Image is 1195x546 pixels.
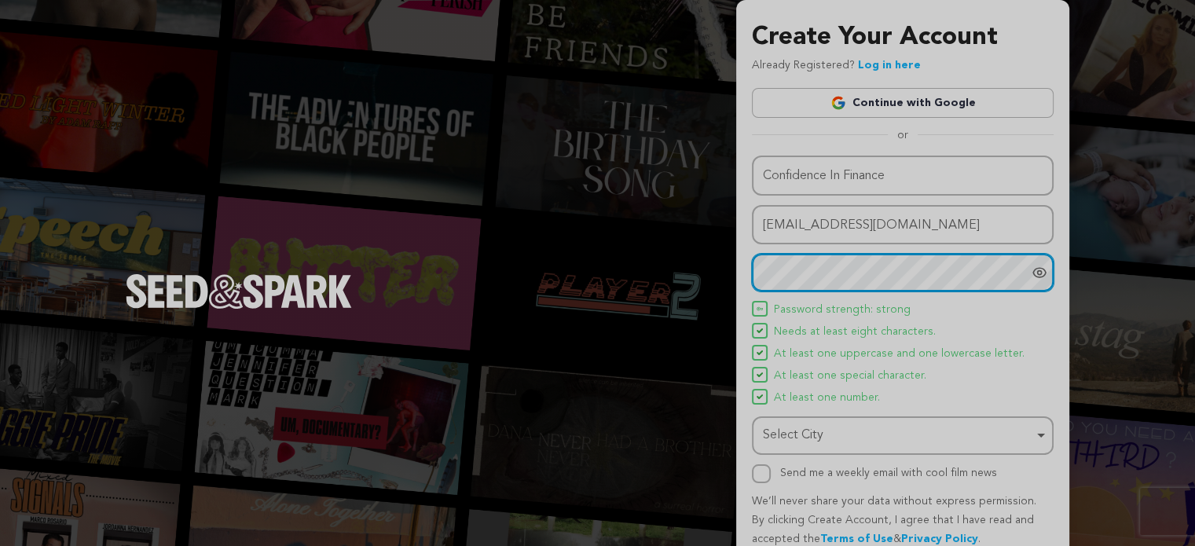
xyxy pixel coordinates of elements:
input: Name [752,156,1054,196]
img: Seed&Spark Icon [757,372,763,378]
span: At least one special character. [774,367,926,386]
a: Log in here [858,60,921,71]
img: Seed&Spark Icon [757,394,763,400]
div: Select City [763,424,1033,447]
span: At least one number. [774,389,880,408]
a: Seed&Spark Homepage [126,274,352,340]
span: At least one uppercase and one lowercase letter. [774,345,1025,364]
h3: Create Your Account [752,19,1054,57]
a: Privacy Policy [901,533,978,544]
img: Google logo [830,95,846,111]
span: Password strength: strong [774,301,911,320]
a: Terms of Use [820,533,893,544]
p: Already Registered? [752,57,921,75]
span: or [888,127,918,143]
a: Show password as plain text. Warning: this will display your password on the screen. [1032,265,1047,280]
img: Seed&Spark Icon [757,350,763,356]
span: Needs at least eight characters. [774,323,936,342]
label: Send me a weekly email with cool film news [780,467,997,478]
a: Continue with Google [752,88,1054,118]
input: Email address [752,205,1054,245]
img: Seed&Spark Logo [126,274,352,309]
img: Seed&Spark Icon [757,328,763,334]
img: Seed&Spark Icon [757,306,763,312]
